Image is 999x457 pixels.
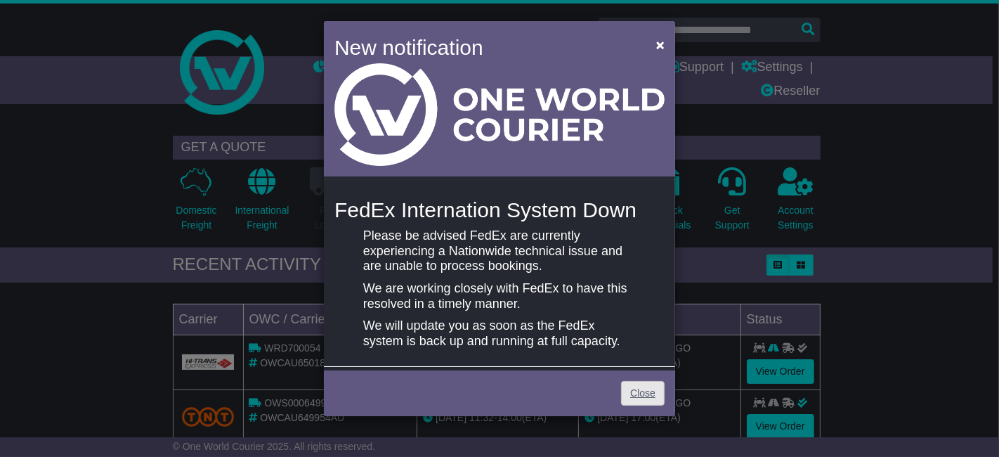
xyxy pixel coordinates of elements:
p: We will update you as soon as the FedEx system is back up and running at full capacity. [363,318,636,349]
h4: FedEx Internation System Down [334,198,665,221]
p: Please be advised FedEx are currently experiencing a Nationwide technical issue and are unable to... [363,228,636,274]
a: Close [621,381,665,406]
img: Light [334,63,665,166]
h4: New notification [334,32,636,63]
button: Close [649,30,672,59]
span: × [656,37,665,53]
p: We are working closely with FedEx to have this resolved in a timely manner. [363,281,636,311]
